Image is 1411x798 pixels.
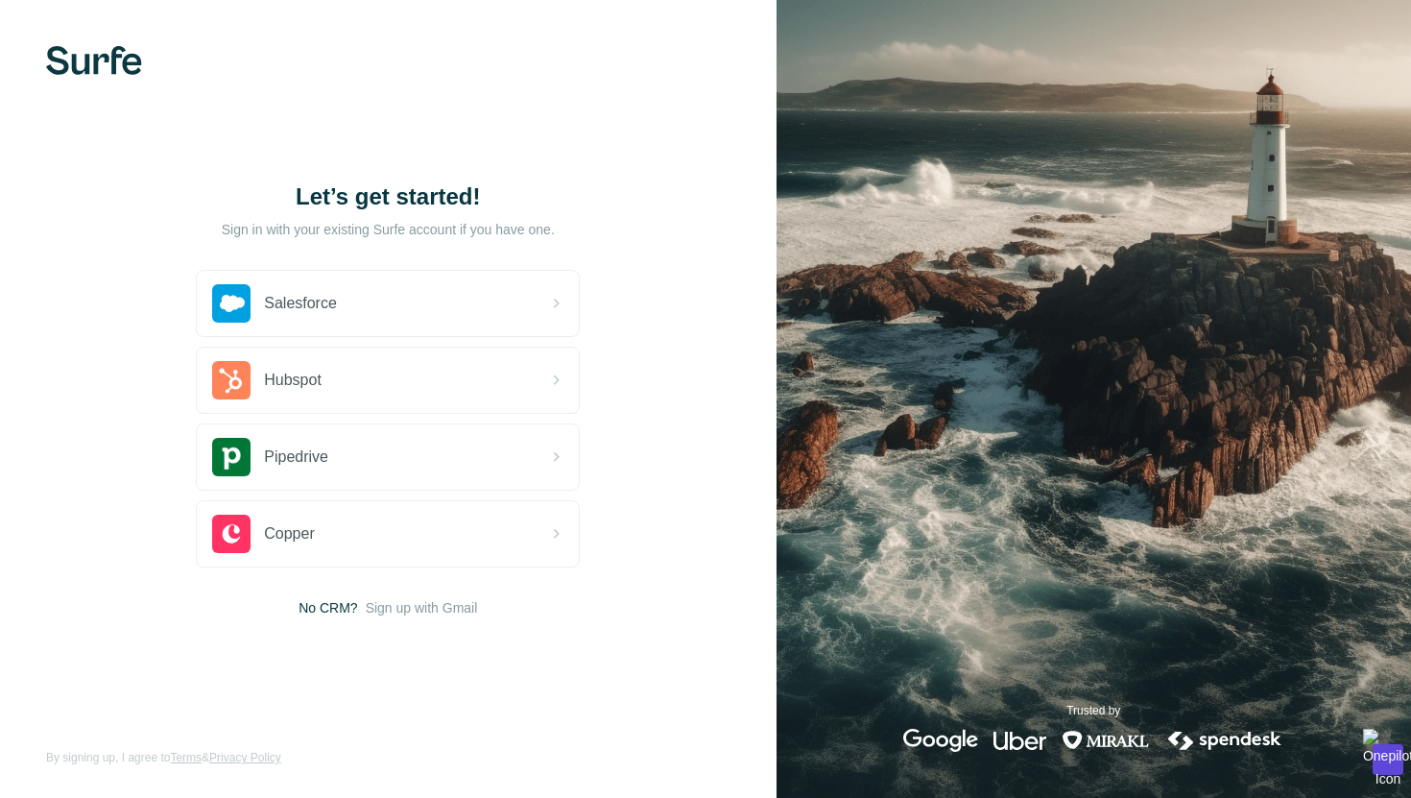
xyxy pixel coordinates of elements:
[264,446,328,469] span: Pipedrive
[196,181,580,212] h1: Let’s get started!
[1062,729,1150,752] img: mirakl's logo
[46,749,281,766] span: By signing up, I agree to &
[212,515,251,553] img: copper's logo
[222,220,555,239] p: Sign in with your existing Surfe account if you have one.
[209,751,281,764] a: Privacy Policy
[212,284,251,323] img: salesforce's logo
[212,438,251,476] img: pipedrive's logo
[264,292,337,315] span: Salesforce
[1165,729,1284,752] img: spendesk's logo
[1066,702,1120,719] p: Trusted by
[264,522,314,545] span: Copper
[46,46,142,75] img: Surfe's logo
[212,361,251,399] img: hubspot's logo
[993,729,1046,752] img: uber's logo
[299,598,357,617] span: No CRM?
[170,751,202,764] a: Terms
[264,369,322,392] span: Hubspot
[366,598,478,617] button: Sign up with Gmail
[903,729,978,752] img: google's logo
